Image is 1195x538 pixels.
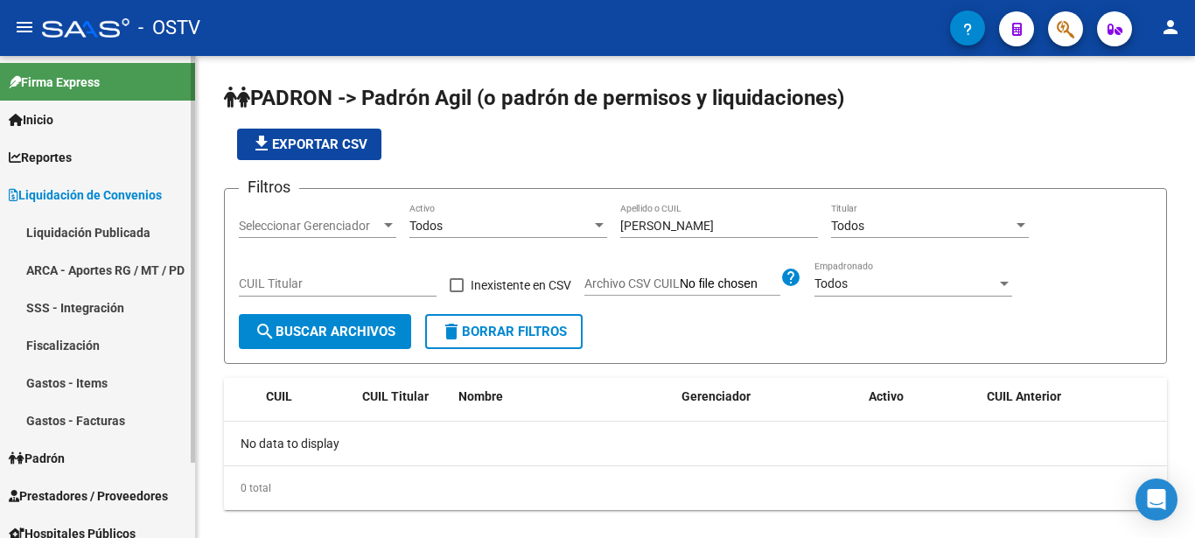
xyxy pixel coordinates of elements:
span: Gerenciador [681,389,751,403]
span: Nombre [458,389,503,403]
button: Buscar Archivos [239,314,411,349]
span: Todos [814,276,848,290]
button: Exportar CSV [237,129,381,160]
mat-icon: search [255,321,276,342]
div: No data to display [224,422,1167,465]
span: Liquidación de Convenios [9,185,162,205]
span: CUIL [266,389,292,403]
span: Prestadores / Proveedores [9,486,168,506]
mat-icon: menu [14,17,35,38]
span: Borrar Filtros [441,324,567,339]
span: - OSTV [138,9,200,47]
mat-icon: help [780,267,801,288]
div: Open Intercom Messenger [1136,479,1178,521]
span: Todos [831,219,864,233]
span: Archivo CSV CUIL [584,276,680,290]
span: Exportar CSV [251,136,367,152]
h3: Filtros [239,175,299,199]
datatable-header-cell: CUIL Anterior [980,378,1168,416]
datatable-header-cell: Gerenciador [674,378,863,416]
mat-icon: file_download [251,133,272,154]
datatable-header-cell: CUIL Titular [355,378,451,416]
span: Padrón [9,449,65,468]
span: CUIL Titular [362,389,429,403]
datatable-header-cell: Activo [862,378,980,416]
span: CUIL Anterior [987,389,1061,403]
mat-icon: person [1160,17,1181,38]
span: Inicio [9,110,53,129]
span: Buscar Archivos [255,324,395,339]
datatable-header-cell: Nombre [451,378,674,416]
div: 0 total [224,466,1167,510]
span: Seleccionar Gerenciador [239,219,381,234]
mat-icon: delete [441,321,462,342]
datatable-header-cell: CUIL [259,378,355,416]
span: PADRON -> Padrón Agil (o padrón de permisos y liquidaciones) [224,86,844,110]
span: Todos [409,219,443,233]
input: Archivo CSV CUIL [680,276,780,292]
button: Borrar Filtros [425,314,583,349]
span: Firma Express [9,73,100,92]
span: Reportes [9,148,72,167]
span: Activo [869,389,904,403]
span: Inexistente en CSV [471,275,571,296]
